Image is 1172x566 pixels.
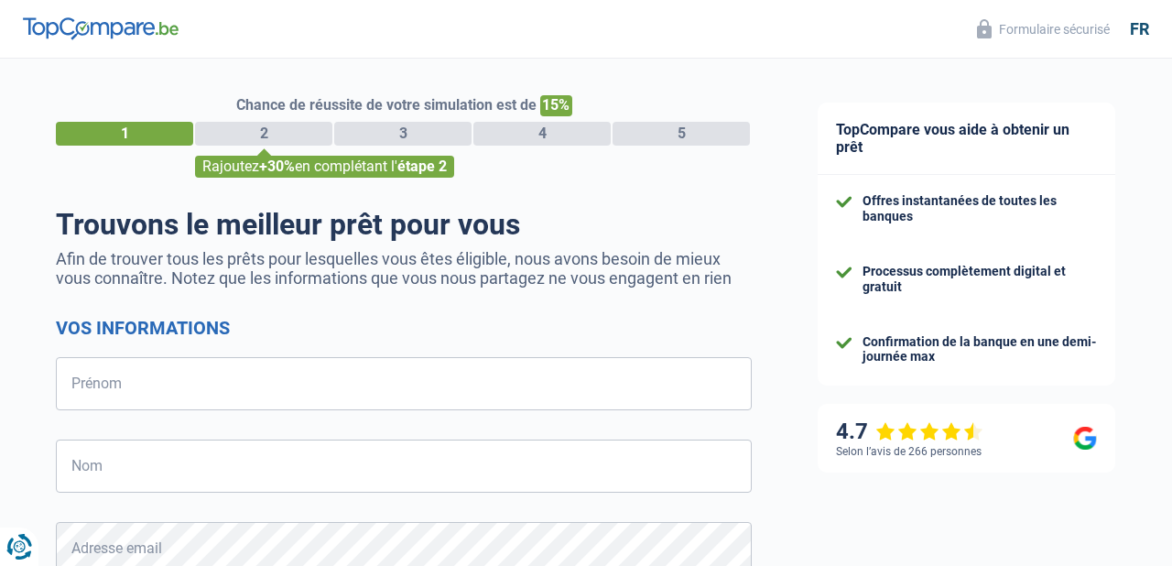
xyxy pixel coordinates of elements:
div: Selon l’avis de 266 personnes [836,445,982,458]
div: 3 [334,122,472,146]
h1: Trouvons le meilleur prêt pour vous [56,207,752,242]
div: TopCompare vous aide à obtenir un prêt [818,103,1115,175]
div: Rajoutez en complétant l' [195,156,454,178]
div: 5 [613,122,750,146]
div: 1 [56,122,193,146]
div: fr [1130,19,1149,39]
img: TopCompare Logo [23,17,179,39]
div: 2 [195,122,332,146]
span: Chance de réussite de votre simulation est de [236,96,537,114]
span: étape 2 [397,158,447,175]
span: +30% [259,158,295,175]
h2: Vos informations [56,317,752,339]
div: Offres instantanées de toutes les banques [863,193,1097,224]
div: 4 [473,122,611,146]
span: 15% [540,95,572,116]
button: Formulaire sécurisé [966,14,1121,44]
div: 4.7 [836,419,983,445]
p: Afin de trouver tous les prêts pour lesquelles vous êtes éligible, nous avons besoin de mieux vou... [56,249,752,288]
div: Processus complètement digital et gratuit [863,264,1097,295]
div: Confirmation de la banque en une demi-journée max [863,334,1097,365]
